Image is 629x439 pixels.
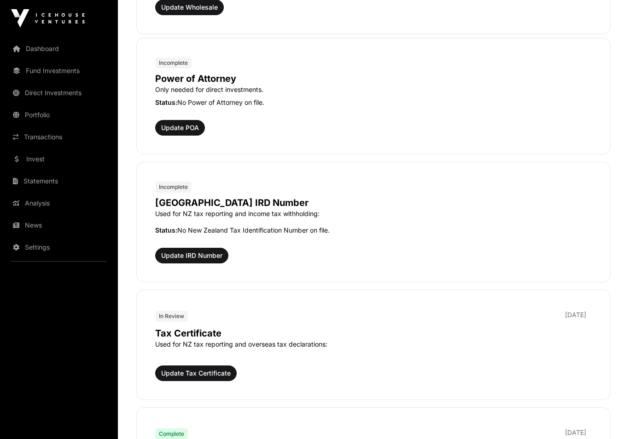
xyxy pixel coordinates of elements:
[159,59,188,67] span: Incomplete
[7,193,111,213] a: Analysis
[7,127,111,147] a: Transactions
[7,215,111,235] a: News
[7,105,111,125] a: Portfolio
[7,171,111,191] a: Statements
[155,98,592,107] p: No Power of Attorney on file.
[159,313,184,320] span: In Review
[565,310,586,319] p: [DATE]
[161,123,199,132] span: Update POA
[7,61,111,81] a: Fund Investments
[565,428,586,437] p: [DATE]
[155,327,592,340] p: Tax Certificate
[161,3,218,12] span: Update Wholesale
[7,39,111,59] a: Dashboard
[155,365,237,381] button: Update Tax Certificate
[155,226,177,234] span: Status:
[155,340,592,349] p: Used for NZ tax reporting and overseas tax declarations:
[155,85,592,94] p: Only needed for direct investments.
[155,226,592,235] p: No New Zealand Tax Identification Number on file.
[155,248,228,263] button: Update IRD Number
[161,369,231,378] span: Update Tax Certificate
[155,196,592,209] p: [GEOGRAPHIC_DATA] IRD Number
[159,430,184,438] span: Complete
[7,237,111,257] a: Settings
[155,98,177,106] span: Status:
[7,83,111,103] a: Direct Investments
[155,120,205,136] button: Update POA
[583,395,629,439] iframe: Chat Widget
[11,9,85,28] img: Icehouse Ventures Logo
[7,149,111,169] a: Invest
[159,183,188,191] span: Incomplete
[155,72,592,85] p: Power of Attorney
[161,251,222,260] span: Update IRD Number
[155,209,592,218] p: Used for NZ tax reporting and income tax withholding:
